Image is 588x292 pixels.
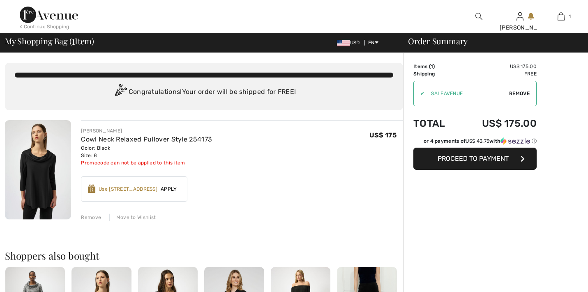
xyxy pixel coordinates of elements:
[112,84,129,100] img: Congratulation2.svg
[337,40,363,46] span: USD
[517,11,523,21] img: My Info
[20,23,69,30] div: < Continue Shopping
[99,185,157,193] div: Use [STREET_ADDRESS]
[459,63,537,70] td: US$ 175.00
[517,12,523,20] a: Sign In
[413,70,459,78] td: Shipping
[466,138,489,144] span: US$ 43.75
[431,64,433,69] span: 1
[541,11,581,21] a: 1
[459,109,537,137] td: US$ 175.00
[5,120,71,219] img: Cowl Neck Relaxed Pullover Style 254173
[424,81,509,106] input: Promo code
[413,109,459,137] td: Total
[509,90,530,97] span: Remove
[369,131,397,139] span: US$ 175
[424,137,537,145] div: or 4 payments of with
[438,155,509,162] span: Proceed to Payment
[81,127,212,135] div: [PERSON_NAME]
[500,23,540,32] div: [PERSON_NAME]
[109,214,156,221] div: Move to Wishlist
[413,148,537,170] button: Proceed to Payment
[413,137,537,148] div: or 4 payments ofUS$ 43.75withSezzle Click to learn more about Sezzle
[81,159,212,167] div: Promocode can not be applied to this item
[81,135,212,143] a: Cowl Neck Relaxed Pullover Style 254173
[398,37,583,45] div: Order Summary
[459,70,537,78] td: Free
[500,137,530,145] img: Sezzle
[414,90,424,97] div: ✔
[81,214,101,221] div: Remove
[81,144,212,159] div: Color: Black Size: 8
[413,63,459,70] td: Items ( )
[157,185,180,193] span: Apply
[15,84,393,100] div: Congratulations! Your order will be shipped for FREE!
[475,11,482,21] img: search the website
[558,11,565,21] img: My Bag
[569,13,571,20] span: 1
[5,37,94,45] span: My Shopping Bag ( Item)
[72,35,75,46] span: 1
[88,185,95,193] img: Reward-Logo.svg
[337,40,350,46] img: US Dollar
[5,251,403,260] h2: Shoppers also bought
[368,40,378,46] span: EN
[20,7,78,23] img: 1ère Avenue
